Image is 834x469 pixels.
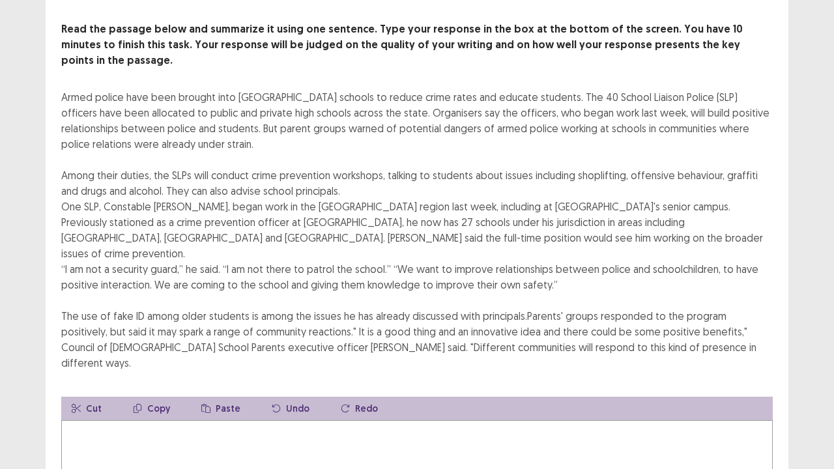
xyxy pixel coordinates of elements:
[330,397,388,420] button: Redo
[61,397,112,420] button: Cut
[122,397,180,420] button: Copy
[261,397,320,420] button: Undo
[61,21,773,68] p: Read the passage below and summarize it using one sentence. Type your response in the box at the ...
[61,89,773,371] div: Armed police have been brought into [GEOGRAPHIC_DATA] schools to reduce crime rates and educate s...
[191,397,251,420] button: Paste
